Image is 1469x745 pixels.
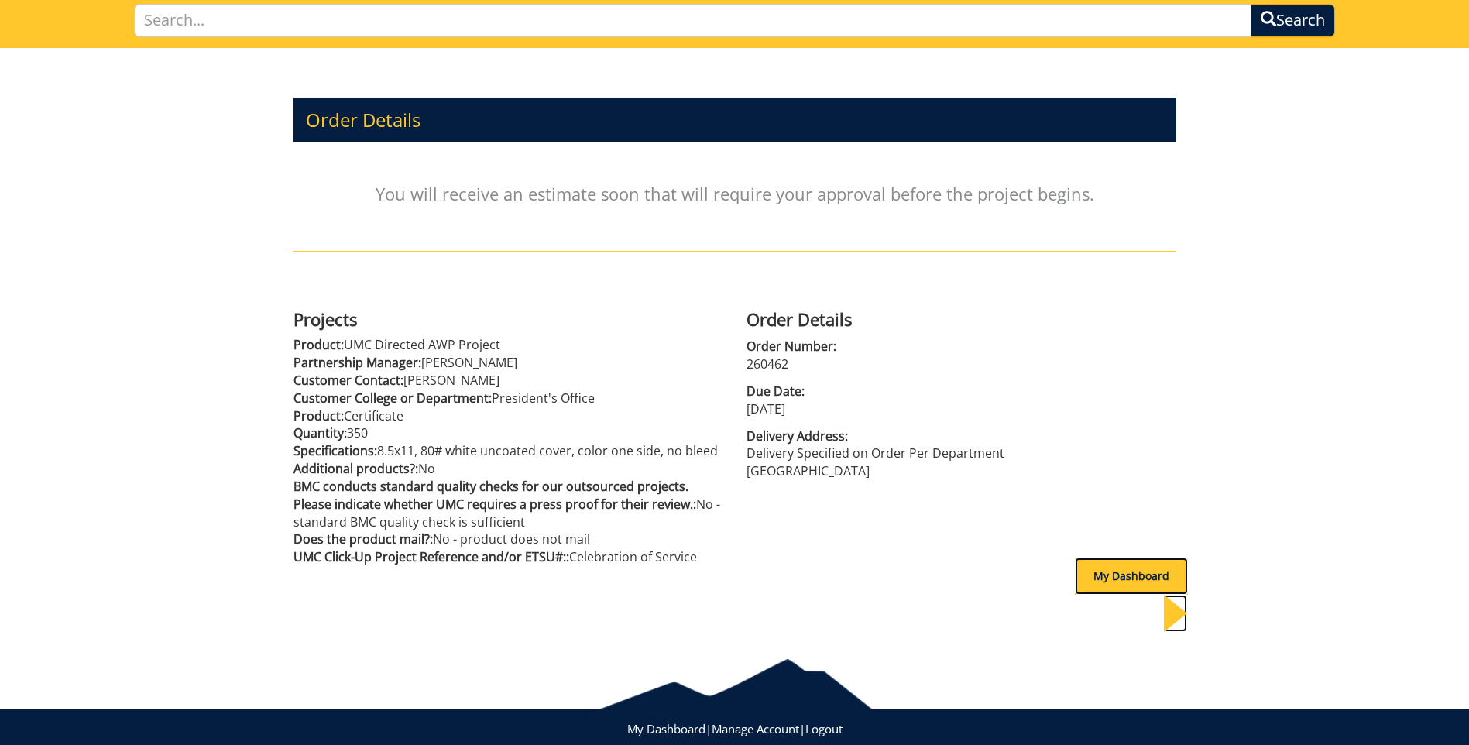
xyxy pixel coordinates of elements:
[293,530,723,548] p: No - product does not mail
[712,721,799,736] a: Manage Account
[747,427,1176,445] span: Delivery Address:
[293,98,1176,142] h3: Order Details
[293,548,723,566] p: Celebration of Service
[805,721,843,736] a: Logout
[293,336,723,354] p: UMC Directed AWP Project
[1075,568,1188,583] a: My Dashboard
[293,460,418,477] span: Additional products?:
[134,4,1251,37] input: Search...
[293,460,723,478] p: No
[293,478,723,531] p: No - standard BMC quality check is sufficient
[293,390,492,407] span: Customer College or Department:
[747,400,1176,418] p: [DATE]
[293,310,723,328] h4: Projects
[747,462,1176,480] p: [GEOGRAPHIC_DATA]
[293,442,723,460] p: 8.5x11, 80# white uncoated cover, color one side, no bleed
[293,424,347,441] span: Quantity:
[293,407,723,425] p: Certificate
[293,407,344,424] span: Product:
[747,310,1176,328] h4: Order Details
[293,530,433,548] span: Does the product mail?:
[293,354,723,372] p: [PERSON_NAME]
[1075,558,1188,595] div: My Dashboard
[747,338,1176,355] span: Order Number:
[1251,4,1335,37] button: Search
[747,445,1176,462] p: Delivery Specified on Order Per Department
[747,383,1176,400] span: Due Date:
[293,424,723,442] p: 350
[293,442,377,459] span: Specifications:
[293,354,421,371] span: Partnership Manager:
[293,478,696,513] span: BMC conducts standard quality checks for our outsourced projects. Please indicate whether UMC req...
[293,336,344,353] span: Product:
[293,372,403,389] span: Customer Contact:
[627,721,705,736] a: My Dashboard
[747,355,1176,373] p: 260462
[293,548,569,565] span: UMC Click-Up Project Reference and/or ETSU#::
[293,390,723,407] p: President's Office
[293,150,1176,237] p: You will receive an estimate soon that will require your approval before the project begins.
[293,372,723,390] p: [PERSON_NAME]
